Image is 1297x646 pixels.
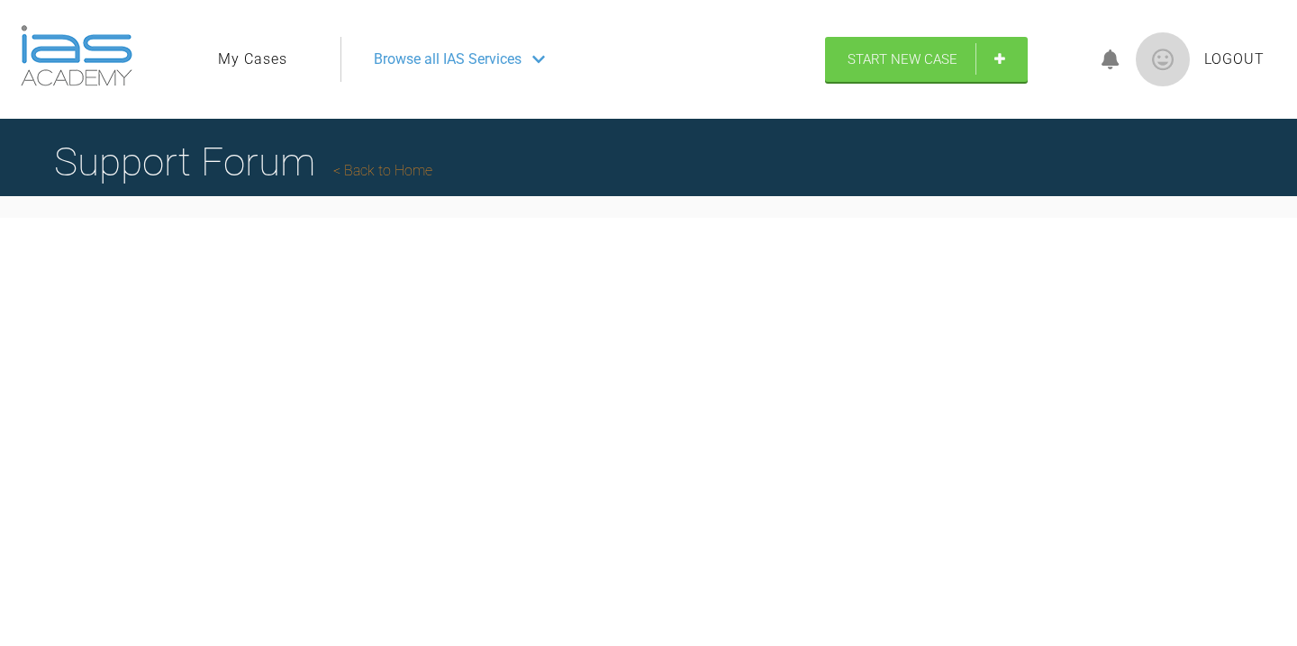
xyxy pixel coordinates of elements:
a: Logout [1204,48,1265,71]
span: Start New Case [848,51,957,67]
a: Start New Case [825,37,1028,82]
a: My Cases [218,48,287,71]
img: logo-light.3e3ef733.png [21,25,132,86]
a: Back to Home [333,162,432,179]
h1: Support Forum [54,130,432,193]
span: Browse all IAS Services [374,48,522,71]
img: profile.png [1136,32,1190,86]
